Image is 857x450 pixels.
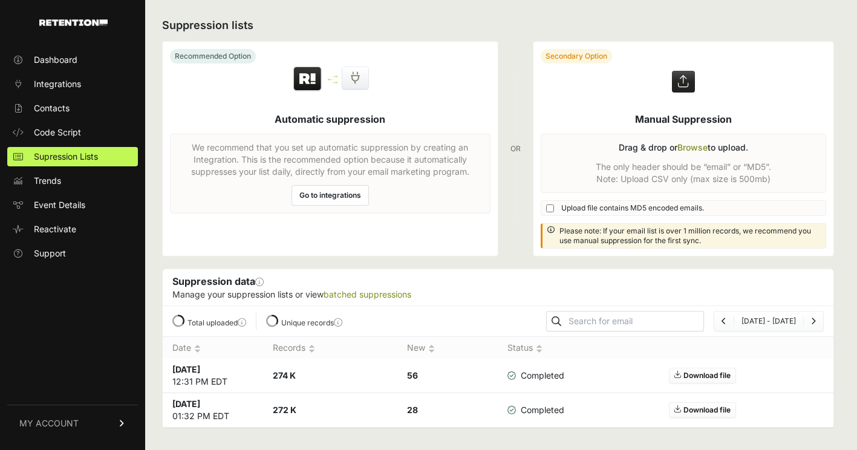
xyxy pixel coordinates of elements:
span: Integrations [34,78,81,90]
img: integration [328,79,337,80]
a: Support [7,244,138,263]
img: Retention [292,66,323,93]
th: Records [263,337,397,359]
a: Go to integrations [292,185,369,206]
strong: 28 [407,405,418,415]
input: Search for email [566,313,703,330]
div: Suppression data [163,269,833,305]
span: Trends [34,175,61,187]
td: 12:31 PM EDT [163,359,263,393]
p: We recommend that you set up automatic suppression by creating an Integration. This is the recomm... [178,142,483,178]
img: Retention.com [39,19,108,26]
span: Code Script [34,126,81,139]
a: Event Details [7,195,138,215]
span: Supression Lists [34,151,98,163]
label: Unique records [281,318,342,327]
a: Download file [669,368,736,383]
span: Reactivate [34,223,76,235]
a: Supression Lists [7,147,138,166]
th: Status [498,337,574,359]
li: [DATE] - [DATE] [734,316,803,326]
h5: Automatic suppression [275,112,385,126]
a: Dashboard [7,50,138,70]
img: integration [328,76,337,77]
span: Completed [507,404,564,416]
a: Contacts [7,99,138,118]
p: Manage your suppression lists or view [172,289,824,301]
strong: 274 K [273,370,296,380]
img: integration [328,82,337,83]
nav: Page navigation [714,311,824,331]
a: Integrations [7,74,138,94]
div: Recommended Option [170,49,256,64]
a: MY ACCOUNT [7,405,138,442]
h2: Suppression lists [162,17,834,34]
a: Previous [722,316,726,325]
th: New [397,337,498,359]
a: Download file [669,402,736,418]
td: 01:32 PM EDT [163,393,263,428]
input: Upload file contains MD5 encoded emails. [546,204,554,212]
a: batched suppressions [324,289,411,299]
a: Code Script [7,123,138,142]
a: Reactivate [7,220,138,239]
img: no_sort-eaf950dc5ab64cae54d48a5578032e96f70b2ecb7d747501f34c8f2db400fb66.gif [194,344,201,353]
span: Completed [507,370,564,382]
strong: [DATE] [172,364,200,374]
img: no_sort-eaf950dc5ab64cae54d48a5578032e96f70b2ecb7d747501f34c8f2db400fb66.gif [536,344,543,353]
a: Trends [7,171,138,191]
img: no_sort-eaf950dc5ab64cae54d48a5578032e96f70b2ecb7d747501f34c8f2db400fb66.gif [308,344,315,353]
div: OR [510,41,521,256]
span: Dashboard [34,54,77,66]
strong: 56 [407,370,418,380]
img: no_sort-eaf950dc5ab64cae54d48a5578032e96f70b2ecb7d747501f34c8f2db400fb66.gif [428,344,435,353]
span: MY ACCOUNT [19,417,79,429]
a: Next [811,316,816,325]
strong: [DATE] [172,399,200,409]
th: Date [163,337,263,359]
span: Contacts [34,102,70,114]
span: Support [34,247,66,259]
span: Event Details [34,199,85,211]
label: Total uploaded [187,318,246,327]
strong: 272 K [273,405,296,415]
span: Upload file contains MD5 encoded emails. [561,203,704,213]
